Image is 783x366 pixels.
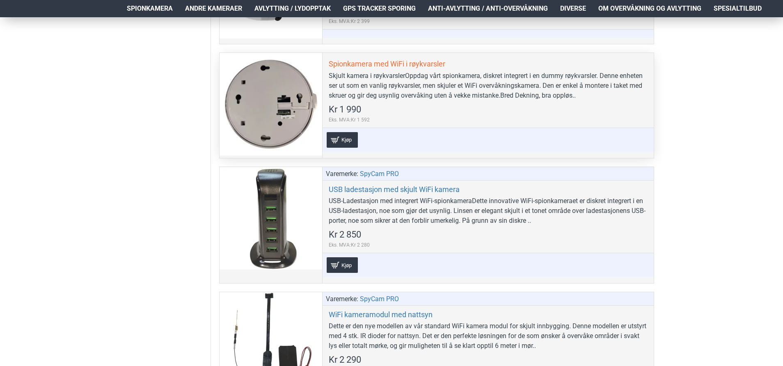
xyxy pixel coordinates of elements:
span: Anti-avlytting / Anti-overvåkning [428,4,548,14]
a: WiFi kameramodul med nattsyn [329,310,433,319]
span: Kjøp [339,137,354,142]
span: Eks. MVA:Kr 2 280 [329,241,370,249]
span: Om overvåkning og avlytting [598,4,701,14]
span: Varemerke: [326,169,358,179]
div: Dette er den nye modellen av vår standard WiFi kamera modul for skjult innbygging. Denne modellen... [329,321,648,351]
span: Kr 1 990 [329,105,361,114]
a: SpyCam PRO [360,169,399,179]
span: GPS Tracker Sporing [343,4,416,14]
span: Kjøp [339,263,354,268]
div: USB-Ladestasjon med integrert WiFi-spionkameraDette innovative WiFi-spionkameraet er diskret inte... [329,196,648,226]
span: Spesialtilbud [714,4,762,14]
span: Avlytting / Lydopptak [254,4,331,14]
span: Kr 2 290 [329,355,361,364]
a: USB ladestasjon med skjult WiFi kamera [329,185,460,194]
a: USB ladestasjon med skjult WiFi kamera USB ladestasjon med skjult WiFi kamera [220,167,322,270]
span: Andre kameraer [185,4,242,14]
a: SpyCam PRO [360,294,399,304]
span: Kr 2 850 [329,230,361,239]
span: Eks. MVA:Kr 2 399 [329,18,370,25]
span: Varemerke: [326,294,358,304]
span: Spionkamera [127,4,173,14]
div: Skjult kamera i røykvarslerOppdag vårt spionkamera, diskret integrert i en dummy røykvarsler. Den... [329,71,648,101]
span: Eks. MVA:Kr 1 592 [329,116,370,124]
span: Diverse [560,4,586,14]
a: Spionkamera med WiFi i røykvarsler [329,59,445,69]
a: Spionkamera med WiFi i røykvarsler Spionkamera med WiFi i røykvarsler [220,53,322,156]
